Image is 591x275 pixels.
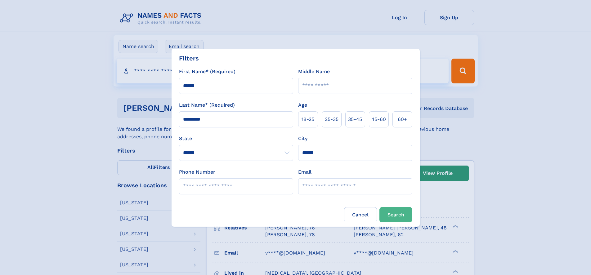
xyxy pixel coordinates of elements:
[298,68,330,75] label: Middle Name
[298,168,311,176] label: Email
[348,116,362,123] span: 35‑45
[325,116,338,123] span: 25‑35
[179,135,293,142] label: State
[298,101,307,109] label: Age
[302,116,314,123] span: 18‑25
[379,207,412,222] button: Search
[298,135,307,142] label: City
[179,168,215,176] label: Phone Number
[371,116,386,123] span: 45‑60
[344,207,377,222] label: Cancel
[179,101,235,109] label: Last Name* (Required)
[398,116,407,123] span: 60+
[179,54,199,63] div: Filters
[179,68,235,75] label: First Name* (Required)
